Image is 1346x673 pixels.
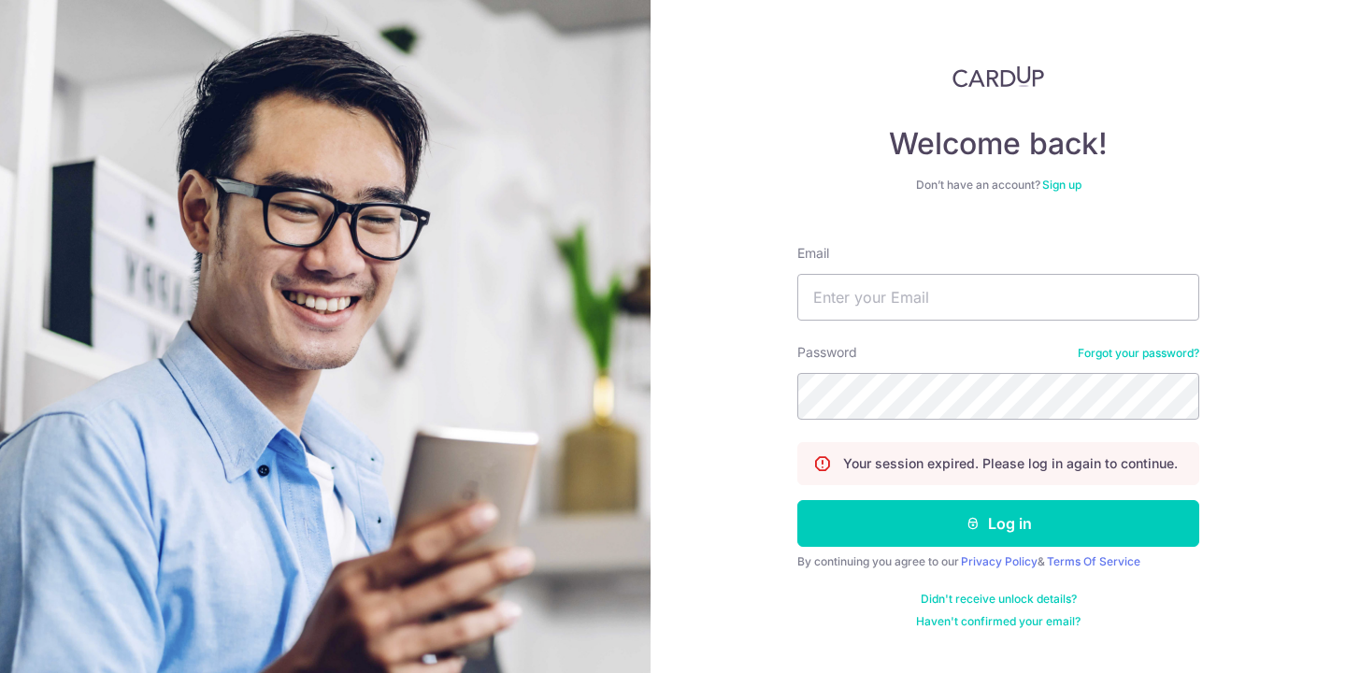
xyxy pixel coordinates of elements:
[1047,554,1140,568] a: Terms Of Service
[952,65,1044,88] img: CardUp Logo
[1078,346,1199,361] a: Forgot your password?
[961,554,1038,568] a: Privacy Policy
[916,614,1081,629] a: Haven't confirmed your email?
[797,244,829,263] label: Email
[843,454,1178,473] p: Your session expired. Please log in again to continue.
[921,592,1077,607] a: Didn't receive unlock details?
[1042,178,1081,192] a: Sign up
[797,274,1199,321] input: Enter your Email
[797,178,1199,193] div: Don’t have an account?
[797,500,1199,547] button: Log in
[797,125,1199,163] h4: Welcome back!
[797,343,857,362] label: Password
[797,554,1199,569] div: By continuing you agree to our &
